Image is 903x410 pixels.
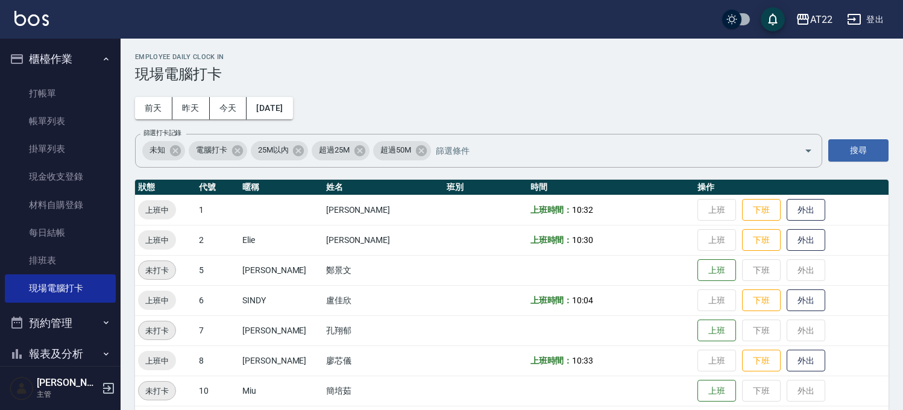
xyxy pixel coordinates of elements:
[572,205,593,215] span: 10:32
[37,377,98,389] h5: [PERSON_NAME]
[5,338,116,370] button: 報表及分析
[787,289,825,312] button: 外出
[5,191,116,219] a: 材料自購登錄
[572,356,593,365] span: 10:33
[239,345,323,376] td: [PERSON_NAME]
[138,204,176,216] span: 上班中
[323,180,444,195] th: 姓名
[239,225,323,255] td: Elie
[312,144,357,156] span: 超過25M
[5,219,116,247] a: 每日結帳
[572,295,593,305] span: 10:04
[138,294,176,307] span: 上班中
[5,163,116,191] a: 現金收支登錄
[135,66,889,83] h3: 現場電腦打卡
[697,380,736,402] button: 上班
[761,7,785,31] button: save
[251,141,309,160] div: 25M以內
[572,235,593,245] span: 10:30
[791,7,837,32] button: AT22
[323,376,444,406] td: 簡培茹
[842,8,889,31] button: 登出
[323,195,444,225] td: [PERSON_NAME]
[697,320,736,342] button: 上班
[742,199,781,221] button: 下班
[172,97,210,119] button: 昨天
[138,355,176,367] span: 上班中
[196,225,239,255] td: 2
[239,376,323,406] td: Miu
[196,376,239,406] td: 10
[799,141,818,160] button: Open
[828,139,889,162] button: 搜尋
[530,295,573,305] b: 上班時間：
[787,350,825,372] button: 外出
[530,356,573,365] b: 上班時間：
[373,144,418,156] span: 超過50M
[135,53,889,61] h2: Employee Daily Clock In
[239,315,323,345] td: [PERSON_NAME]
[810,12,832,27] div: AT22
[787,199,825,221] button: 外出
[323,315,444,345] td: 孔翔郁
[210,97,247,119] button: 今天
[14,11,49,26] img: Logo
[697,259,736,282] button: 上班
[323,225,444,255] td: [PERSON_NAME]
[742,350,781,372] button: 下班
[196,345,239,376] td: 8
[247,97,292,119] button: [DATE]
[5,307,116,339] button: 預約管理
[189,144,234,156] span: 電腦打卡
[143,128,181,137] label: 篩選打卡記錄
[142,144,172,156] span: 未知
[323,345,444,376] td: 廖芯儀
[787,229,825,251] button: 外出
[742,229,781,251] button: 下班
[239,255,323,285] td: [PERSON_NAME]
[433,140,783,161] input: 篩選條件
[5,107,116,135] a: 帳單列表
[239,180,323,195] th: 暱稱
[37,389,98,400] p: 主管
[10,376,34,400] img: Person
[196,285,239,315] td: 6
[135,97,172,119] button: 前天
[142,141,185,160] div: 未知
[5,274,116,302] a: 現場電腦打卡
[373,141,431,160] div: 超過50M
[139,324,175,337] span: 未打卡
[323,285,444,315] td: 盧佳欣
[251,144,296,156] span: 25M以內
[530,235,573,245] b: 上班時間：
[139,264,175,277] span: 未打卡
[323,255,444,285] td: 鄭景文
[5,247,116,274] a: 排班表
[138,234,176,247] span: 上班中
[239,285,323,315] td: SINDY
[5,43,116,75] button: 櫃檯作業
[527,180,694,195] th: 時間
[196,315,239,345] td: 7
[196,255,239,285] td: 5
[742,289,781,312] button: 下班
[189,141,247,160] div: 電腦打卡
[5,80,116,107] a: 打帳單
[694,180,889,195] th: 操作
[196,195,239,225] td: 1
[5,135,116,163] a: 掛單列表
[444,180,527,195] th: 班別
[135,180,196,195] th: 狀態
[530,205,573,215] b: 上班時間：
[312,141,370,160] div: 超過25M
[139,385,175,397] span: 未打卡
[196,180,239,195] th: 代號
